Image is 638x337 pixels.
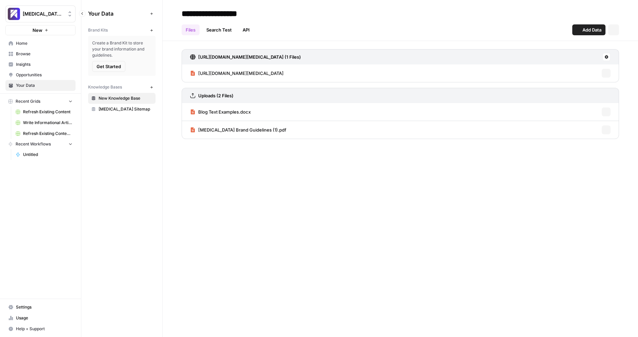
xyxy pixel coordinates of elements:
span: [URL][DOMAIN_NAME][MEDICAL_DATA] [198,70,284,77]
button: Get Started [92,61,125,72]
span: Help + Support [16,326,73,332]
a: Insights [5,59,76,70]
a: [URL][DOMAIN_NAME][MEDICAL_DATA] (1 Files) [190,49,301,64]
a: Untitled [13,149,76,160]
span: Brand Kits [88,27,108,33]
a: Settings [5,302,76,313]
span: [MEDICAL_DATA] - Test [23,11,64,17]
a: Blog Text Examples.docx [190,103,251,121]
a: Search Test [202,24,236,35]
a: [MEDICAL_DATA] Brand Guidelines (1).pdf [190,121,286,139]
button: Help + Support [5,323,76,334]
a: Your Data [5,80,76,91]
span: Add Data [582,26,601,33]
a: New Knowledge Base [88,93,156,104]
span: Blog Text Examples.docx [198,108,251,115]
img: Overjet - Test Logo [8,8,20,20]
span: Refresh Existing Content [23,109,73,115]
a: [URL][DOMAIN_NAME][MEDICAL_DATA] [190,64,284,82]
button: New [5,25,76,35]
a: Write Informational Article [13,117,76,128]
span: Write Informational Article [23,120,73,126]
h3: [URL][DOMAIN_NAME][MEDICAL_DATA] (1 Files) [198,54,301,60]
span: Recent Workflows [16,141,51,147]
a: Usage [5,313,76,323]
a: Opportunities [5,70,76,80]
span: Your Data [16,82,73,88]
a: Browse [5,48,76,59]
span: Create a Brand Kit to store your brand information and guidelines. [92,40,151,58]
a: [MEDICAL_DATA] Sitemap [88,104,156,115]
span: Usage [16,315,73,321]
button: Workspace: Overjet - Test [5,5,76,22]
span: Knowledge Bases [88,84,122,90]
a: Files [182,24,200,35]
span: Your Data [88,9,147,18]
span: New [33,27,42,34]
span: Get Started [97,63,121,70]
a: Refresh Existing Content [13,106,76,117]
span: Untitled [23,152,73,158]
button: Recent Workflows [5,139,76,149]
a: Home [5,38,76,49]
button: Recent Grids [5,96,76,106]
a: Uploads (2 Files) [190,88,233,103]
span: Opportunities [16,72,73,78]
a: Refresh Existing Content - Test 2 [13,128,76,139]
span: Insights [16,61,73,67]
a: API [239,24,254,35]
button: Add Data [572,24,605,35]
span: Home [16,40,73,46]
span: Recent Grids [16,98,40,104]
span: [MEDICAL_DATA] Brand Guidelines (1).pdf [198,126,286,133]
span: [MEDICAL_DATA] Sitemap [99,106,152,112]
span: New Knowledge Base [99,95,152,101]
span: Settings [16,304,73,310]
span: Browse [16,51,73,57]
span: Refresh Existing Content - Test 2 [23,131,73,137]
h3: Uploads (2 Files) [198,92,233,99]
